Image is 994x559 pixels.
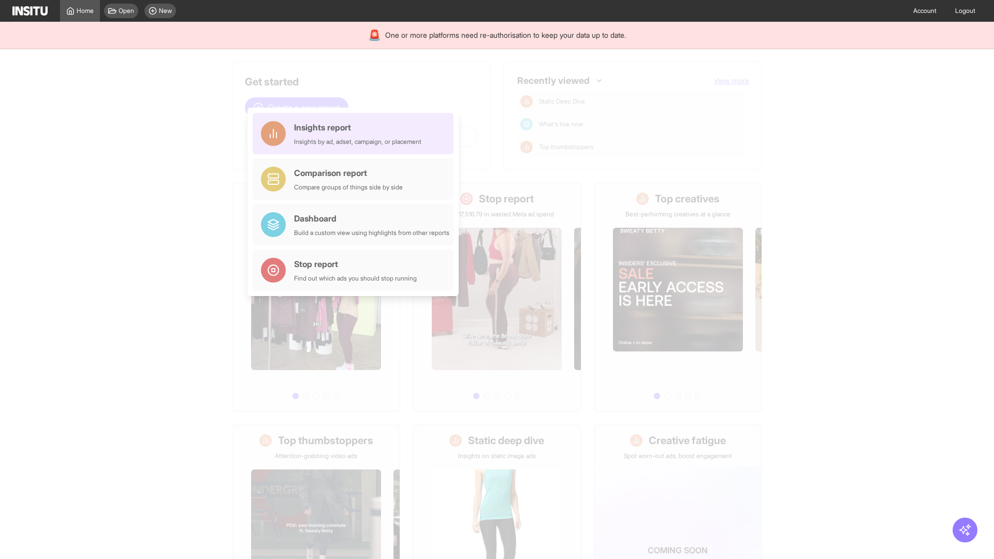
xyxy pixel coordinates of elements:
[294,229,449,237] div: Build a custom view using highlights from other reports
[294,121,421,134] div: Insights report
[294,258,417,270] div: Stop report
[368,28,381,42] div: 🚨
[77,7,94,15] span: Home
[294,138,421,146] div: Insights by ad, adset, campaign, or placement
[294,167,403,179] div: Comparison report
[294,212,449,225] div: Dashboard
[294,274,417,283] div: Find out which ads you should stop running
[12,6,48,16] img: Logo
[119,7,134,15] span: Open
[159,7,172,15] span: New
[294,183,403,192] div: Compare groups of things side by side
[385,30,626,40] span: One or more platforms need re-authorisation to keep your data up to date.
